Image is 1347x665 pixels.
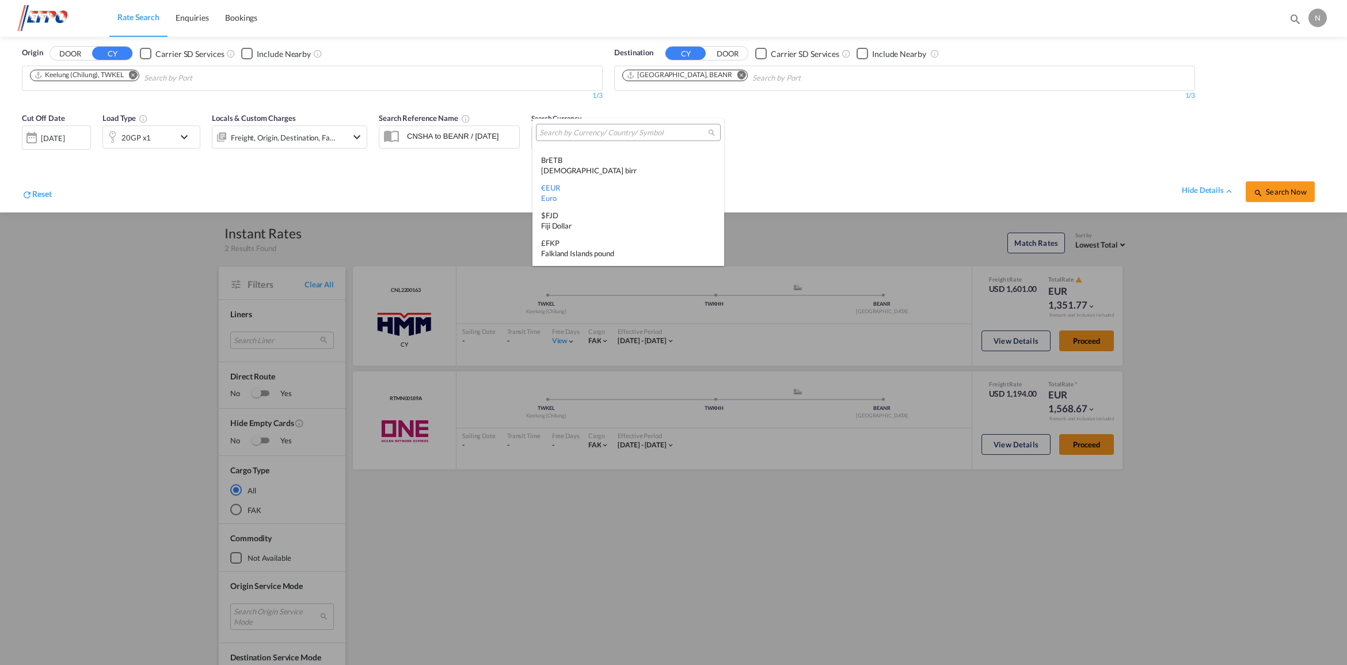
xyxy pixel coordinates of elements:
div: [DEMOGRAPHIC_DATA] birr [541,165,716,176]
md-icon: icon-magnify [707,128,716,137]
div: Euro [541,193,716,203]
input: Search by Currency/ Country/ Symbol [539,128,708,138]
div: FJD [541,210,716,231]
div: FKP [541,238,716,259]
div: Falkland Islands pound [541,248,716,259]
span: £ [541,238,546,248]
span: kr [541,266,548,275]
div: FOK [541,265,716,286]
span: Br [541,155,549,165]
div: Fiji Dollar [541,221,716,231]
span: € [541,183,546,192]
div: ETB [541,155,716,176]
span: $ [541,211,546,220]
div: EUR [541,183,716,203]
